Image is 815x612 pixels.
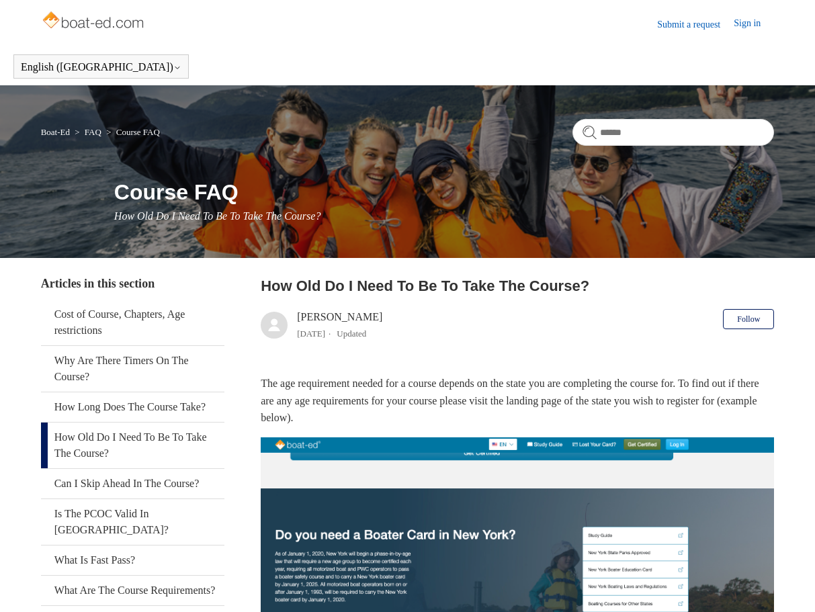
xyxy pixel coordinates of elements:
[337,329,366,339] li: Updated
[114,210,321,222] span: How Old Do I Need To Be To Take The Course?
[734,16,774,32] a: Sign in
[41,127,70,137] a: Boat-Ed
[723,309,774,329] button: Follow Article
[41,277,155,290] span: Articles in this section
[41,576,224,605] a: What Are The Course Requirements?
[85,127,101,137] a: FAQ
[41,499,224,545] a: Is The PCOC Valid In [GEOGRAPHIC_DATA]?
[41,8,148,35] img: Boat-Ed Help Center home page
[261,275,774,297] h2: How Old Do I Need To Be To Take The Course?
[41,545,224,575] a: What Is Fast Pass?
[116,127,160,137] a: Course FAQ
[572,119,774,146] input: Search
[41,300,224,345] a: Cost of Course, Chapters, Age restrictions
[41,127,73,137] li: Boat-Ed
[21,61,181,73] button: English ([GEOGRAPHIC_DATA])
[41,423,224,468] a: How Old Do I Need To Be To Take The Course?
[114,176,775,208] h1: Course FAQ
[261,375,774,427] p: The age requirement needed for a course depends on the state you are completing the course for. T...
[41,469,224,498] a: Can I Skip Ahead In The Course?
[770,567,805,602] div: Live chat
[41,346,224,392] a: Why Are There Timers On The Course?
[297,329,325,339] time: 05/14/2024, 15:09
[72,127,103,137] li: FAQ
[41,392,224,422] a: How Long Does The Course Take?
[657,17,734,32] a: Submit a request
[297,309,382,341] div: [PERSON_NAME]
[103,127,160,137] li: Course FAQ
